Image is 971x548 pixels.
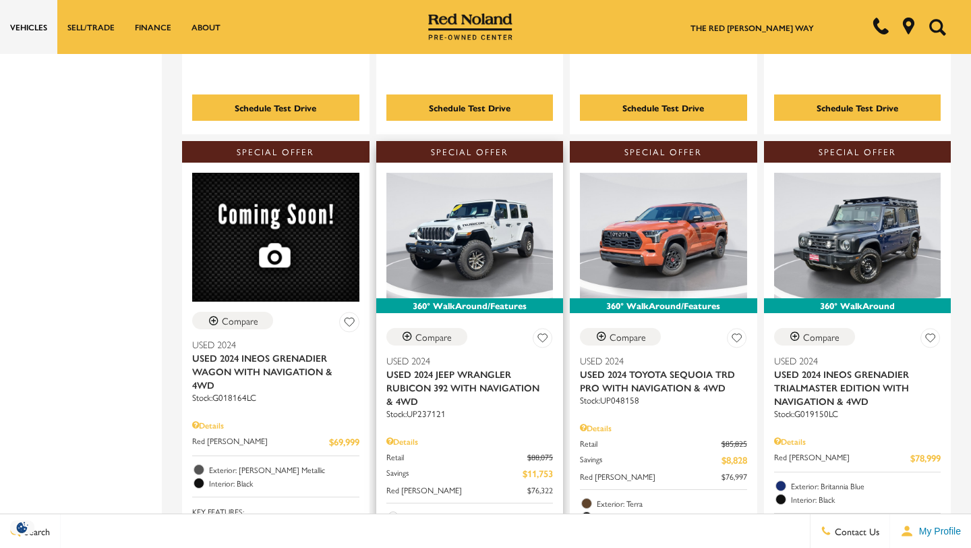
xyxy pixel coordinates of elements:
span: Interior: Black [597,510,747,524]
span: Used 2024 Toyota Sequoia TRD Pro With Navigation & 4WD [580,367,737,394]
span: Exterior: Bright White Clearcoat [403,510,554,524]
div: Schedule Test Drive [235,101,316,114]
div: Special Offer [182,141,370,163]
a: Red [PERSON_NAME] $78,999 [774,451,941,465]
span: Exterior: [PERSON_NAME] Metallic [209,463,359,476]
span: $8,828 [722,453,747,467]
span: Savings [580,453,722,467]
div: Special Offer [376,141,564,163]
button: Compare Vehicle [774,328,855,346]
div: Schedule Test Drive - Used 2024 INEOS Grenadier Wagon With Navigation & 4WD [386,94,554,121]
del: $88,075 [527,451,553,463]
span: Red [PERSON_NAME] [192,435,329,449]
div: Stock : UP048158 [580,394,747,406]
span: Red [PERSON_NAME] [580,470,722,483]
div: 360° WalkAround/Features [570,298,757,313]
div: Pricing Details - Used 2024 Toyota Sequoia TRD Pro With Navigation & 4WD [580,422,747,434]
button: Compare Vehicle [192,312,273,329]
span: Used 2024 [580,354,737,367]
a: Used 2024Used 2024 INEOS Grenadier Wagon With Navigation & 4WD [192,337,359,391]
img: 2024 Jeep Wrangler Rubicon 392 [386,173,554,298]
img: Red Noland Pre-Owned [428,13,513,40]
div: Pricing Details - Used 2024 INEOS Grenadier Trialmaster Edition With Navigation & 4WD [774,435,941,447]
span: Exterior: Terra [597,497,747,510]
img: Opt-Out Icon [7,520,38,535]
span: My Profile [914,526,961,537]
span: Exterior: Britannia Blue [791,479,941,493]
div: Compare [415,331,452,343]
span: Retail [386,451,528,463]
div: Stock : G018164LC [192,391,359,404]
img: 2024 INEOS Grenadier Wagon [192,173,359,302]
span: Used 2024 [386,354,543,367]
span: $69,999 [329,435,359,449]
a: Used 2024Used 2024 Toyota Sequoia TRD Pro With Navigation & 4WD [580,354,747,394]
span: Interior: Black [791,493,941,506]
div: Schedule Test Drive [429,101,510,114]
button: Save Vehicle [920,328,941,353]
button: Compare Vehicle [386,328,467,346]
span: Red [PERSON_NAME] [386,484,528,496]
div: Schedule Test Drive [622,101,704,114]
a: Used 2024Used 2024 Jeep Wrangler Rubicon 392 With Navigation & 4WD [386,354,554,408]
button: Open user profile menu [890,514,971,548]
div: Stock : G019150LC [774,408,941,420]
button: Open the search field [924,1,951,53]
span: $78,999 [910,451,941,465]
div: Compare [222,314,258,327]
a: Retail $88,075 [386,451,554,463]
span: Key Features : [192,504,359,519]
div: Stock : UP237121 [386,408,554,420]
img: 2024 INEOS Grenadier Trialmaster Edition [774,173,941,298]
a: Red [PERSON_NAME] $69,999 [192,435,359,449]
a: The Red [PERSON_NAME] Way [690,22,814,34]
span: Used 2024 INEOS Grenadier Wagon With Navigation & 4WD [192,351,349,391]
a: Savings $11,753 [386,466,554,481]
del: $85,825 [722,437,747,449]
section: Click to Open Cookie Consent Modal [7,520,38,535]
span: Red [PERSON_NAME] [774,451,911,465]
span: Contact Us [831,524,879,538]
a: Used 2024Used 2024 INEOS Grenadier Trialmaster Edition With Navigation & 4WD [774,354,941,408]
div: Schedule Test Drive - Used 2018 GMC Sierra 2500HD Denali With Navigation & 4WD [192,94,359,121]
span: Savings [386,466,523,481]
div: Compare [803,331,840,343]
a: Red [PERSON_NAME] $76,997 [580,470,747,483]
div: Schedule Test Drive - Used 2024 INEOS Grenadier Wagon With Navigation & 4WD [580,94,747,121]
div: 360° WalkAround/Features [376,298,564,313]
span: Retail [580,437,722,449]
div: Special Offer [570,141,757,163]
div: 360° WalkAround [764,298,951,313]
a: Red Noland Pre-Owned [428,18,513,32]
span: Interior: Black [209,476,359,490]
img: 2024 Toyota Sequoia TRD Pro [580,173,747,298]
button: Save Vehicle [533,328,553,353]
button: Compare Vehicle [580,328,661,346]
div: Special Offer [764,141,951,163]
button: Save Vehicle [727,328,747,353]
div: Pricing Details - Used 2024 INEOS Grenadier Wagon With Navigation & 4WD [192,419,359,431]
span: Used 2024 [774,354,931,367]
a: Retail $85,825 [580,437,747,449]
div: Schedule Test Drive [817,101,898,114]
button: Save Vehicle [339,312,359,337]
div: Pricing Details - Used 2024 Jeep Wrangler Rubicon 392 With Navigation & 4WD [386,435,554,447]
a: Savings $8,828 [580,453,747,467]
div: Schedule Test Drive - Used 2024 INEOS Grenadier Wagon With Navigation & 4WD [774,94,941,121]
div: Compare [610,331,646,343]
span: Used 2024 Jeep Wrangler Rubicon 392 With Navigation & 4WD [386,367,543,408]
span: $11,753 [523,466,553,481]
span: Used 2024 INEOS Grenadier Trialmaster Edition With Navigation & 4WD [774,367,931,408]
span: $76,322 [527,484,553,496]
span: $76,997 [722,470,747,483]
a: Red [PERSON_NAME] $76,322 [386,484,554,496]
span: Used 2024 [192,337,349,351]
